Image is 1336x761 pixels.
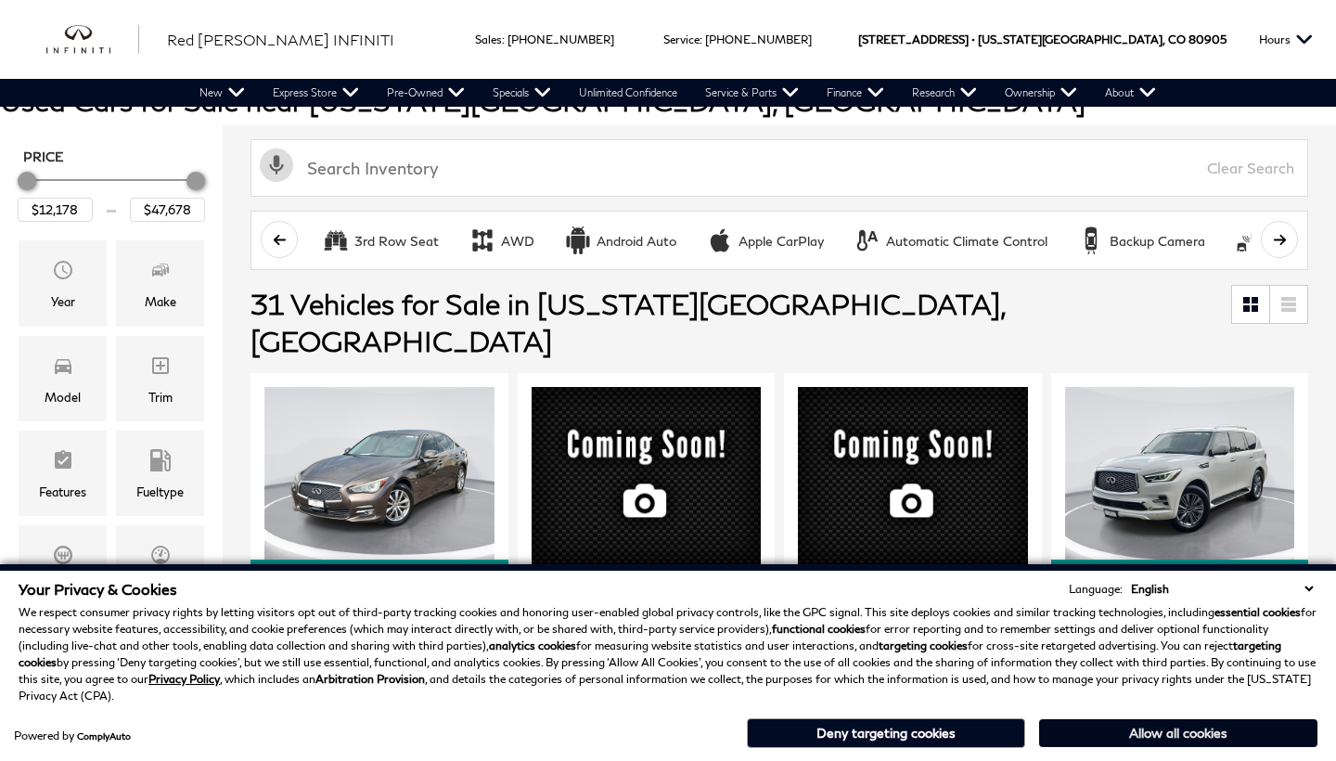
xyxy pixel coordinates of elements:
button: Automatic Climate ControlAutomatic Climate Control [843,221,1058,260]
div: FueltypeFueltype [116,431,204,516]
button: Android AutoAndroid Auto [554,221,687,260]
div: MakeMake [116,240,204,326]
span: Model [52,350,74,387]
div: YearYear [19,240,107,326]
button: AWDAWD [458,221,545,260]
strong: targeting cookies [879,638,968,652]
span: 31 Vehicles for Sale in [US_STATE][GEOGRAPHIC_DATA], [GEOGRAPHIC_DATA] [250,287,1005,357]
strong: analytics cookies [489,638,576,652]
button: scroll left [261,221,298,258]
a: [PHONE_NUMBER] [705,32,812,46]
input: Search Inventory [250,139,1308,197]
a: Finance [813,79,898,107]
strong: essential cookies [1214,605,1301,619]
div: ModelModel [19,336,107,421]
div: AWD [501,233,534,250]
div: Blind Spot Monitor [1235,226,1263,254]
div: Features [39,482,86,502]
span: Red [PERSON_NAME] INFINITI [167,31,394,48]
span: Your Privacy & Cookies [19,580,177,598]
button: Backup CameraBackup Camera [1067,221,1215,260]
a: Service & Parts [691,79,813,107]
div: 360° WalkAround [1051,560,1309,580]
img: 2022 INFINITI QX80 LUXE [1065,387,1295,560]
span: : [700,32,702,46]
a: Unlimited Confidence [565,79,691,107]
div: Trim [148,387,173,407]
div: 360° WalkAround [250,560,508,580]
div: 3rd Row Seat [354,233,439,250]
div: 3rd Row Seat [322,226,350,254]
a: [PHONE_NUMBER] [507,32,614,46]
div: Model [45,387,81,407]
div: TrimTrim [116,336,204,421]
strong: functional cookies [772,622,866,636]
img: 2014 INFINITI Q50 Premium [264,387,495,560]
button: 3rd Row Seat3rd Row Seat [312,221,449,260]
div: Powered by [14,730,131,742]
a: New [186,79,259,107]
span: Make [149,254,172,291]
a: Pre-Owned [373,79,479,107]
span: Sales [475,32,502,46]
a: [STREET_ADDRESS] • [US_STATE][GEOGRAPHIC_DATA], CO 80905 [858,32,1227,46]
div: Android Auto [564,226,592,254]
div: Apple CarPlay [739,233,824,250]
select: Language Select [1126,580,1317,598]
span: Trim [149,350,172,387]
span: Transmission [52,539,74,576]
div: Backup Camera [1077,226,1105,254]
a: Research [898,79,991,107]
a: Ownership [991,79,1091,107]
input: Minimum [18,198,93,222]
span: Year [52,254,74,291]
button: Allow all cookies [1039,719,1317,747]
div: Language: [1069,584,1123,595]
button: scroll right [1261,221,1298,258]
a: Express Store [259,79,373,107]
input: Maximum [130,198,205,222]
h5: Price [23,148,199,165]
div: Make [145,291,176,312]
a: ComplyAuto [77,730,131,742]
div: Backup Camera [1110,233,1205,250]
div: TransmissionTransmission [19,525,107,611]
img: 2016 INFINITI Q50 3.0t Premium [532,387,762,564]
span: Fueltype [149,445,172,482]
div: Android Auto [597,233,676,250]
nav: Main Navigation [186,79,1170,107]
div: Maximum Price [186,172,205,190]
a: Privacy Policy [148,672,220,686]
div: Apple CarPlay [706,226,734,254]
svg: Click to toggle on voice search [260,148,293,182]
div: AWD [469,226,496,254]
div: Fueltype [136,482,184,502]
p: We respect consumer privacy rights by letting visitors opt out of third-party tracking cookies an... [19,604,1317,704]
a: Red [PERSON_NAME] INFINITI [167,29,394,51]
span: Service [663,32,700,46]
button: Apple CarPlayApple CarPlay [696,221,834,260]
img: 2019 INFINITI Q50 Red Sport 400 [798,387,1028,564]
div: FeaturesFeatures [19,431,107,516]
div: Year [51,291,75,312]
a: Specials [479,79,565,107]
div: Automatic Climate Control [886,233,1047,250]
a: About [1091,79,1170,107]
div: MileageMileage [116,525,204,611]
div: Minimum Price [18,172,36,190]
div: Automatic Climate Control [854,226,881,254]
span: Features [52,445,74,482]
div: Price [18,165,205,222]
a: infiniti [46,25,139,55]
img: INFINITI [46,25,139,55]
button: Deny targeting cookies [747,718,1025,748]
span: : [502,32,505,46]
strong: Arbitration Provision [315,672,425,686]
span: Mileage [149,539,172,576]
